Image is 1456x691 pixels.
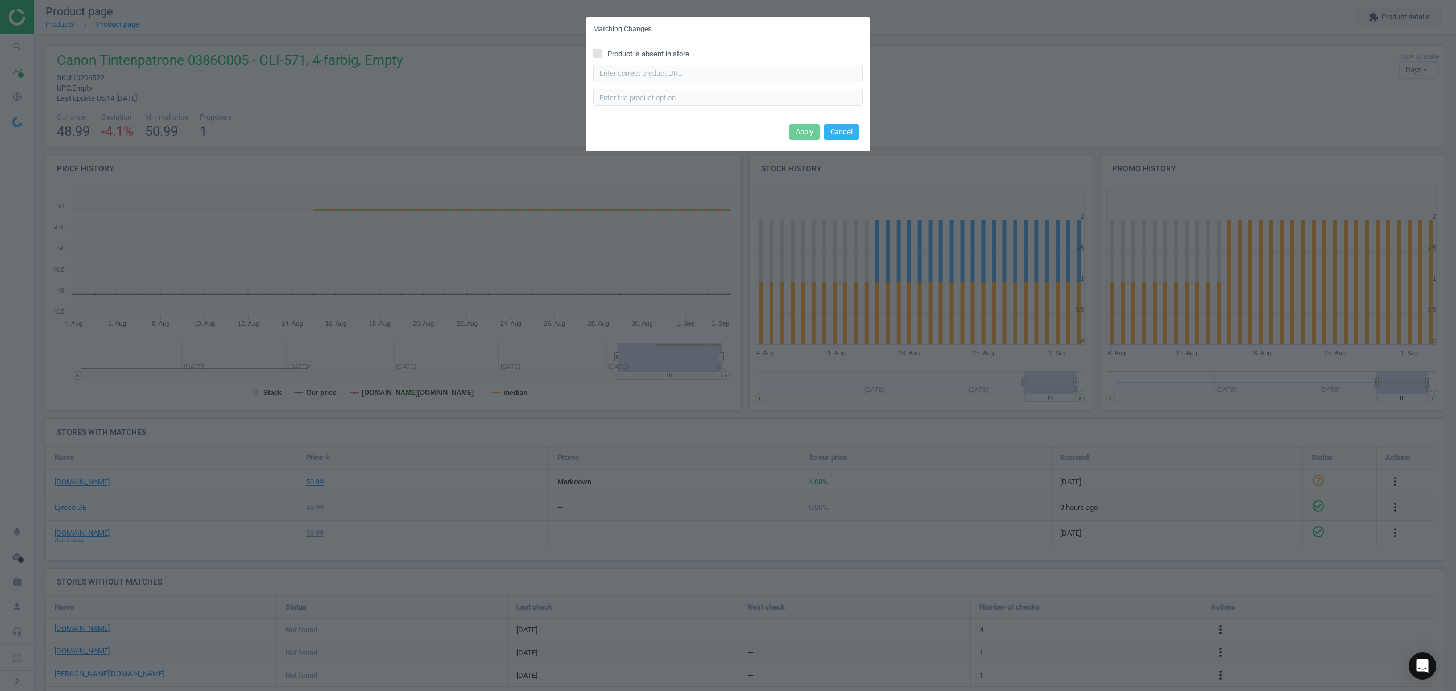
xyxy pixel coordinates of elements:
input: Enter the product option [593,89,863,106]
input: Enter correct product URL [593,65,863,82]
button: Apply [789,124,820,140]
button: Cancel [824,124,859,140]
h5: Matching Changes [593,24,651,34]
div: Open Intercom Messenger [1409,652,1436,680]
span: Product is absent in store [605,49,692,59]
